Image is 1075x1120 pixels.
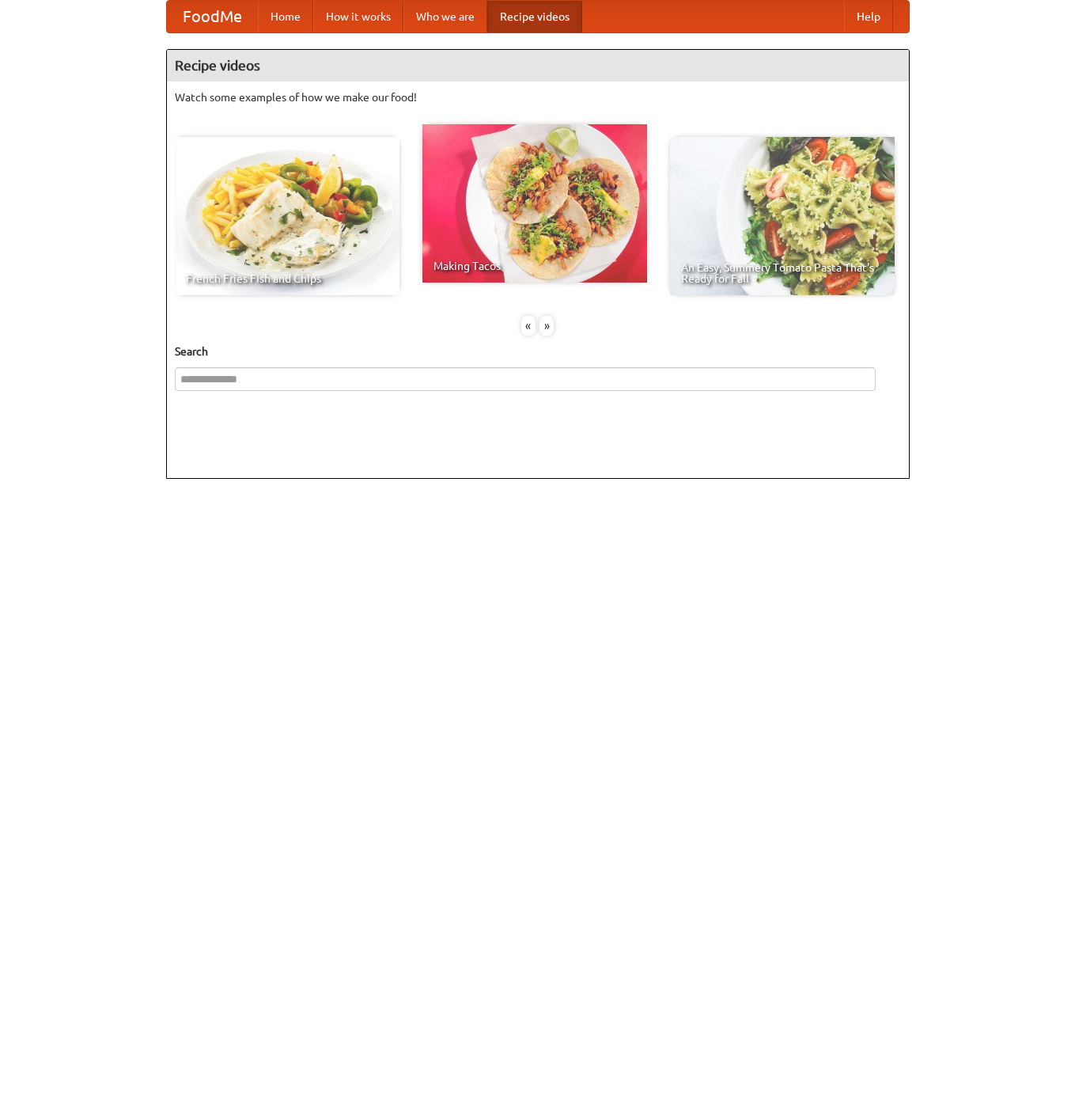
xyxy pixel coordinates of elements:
[167,1,258,32] a: FoodMe
[521,316,536,336] div: «
[487,1,582,32] a: Recipe videos
[670,137,895,295] a: An Easy, Summery Tomato Pasta That's Ready for Fall
[186,273,388,284] span: French Fries Fish and Chips
[175,137,399,295] a: French Fries Fish and Chips
[433,260,636,271] span: Making Tacos
[175,344,901,359] h5: Search
[539,316,554,336] div: »
[167,50,909,82] h4: Recipe videos
[313,1,403,32] a: How it works
[258,1,313,32] a: Home
[403,1,487,32] a: Who we are
[422,124,647,283] a: Making Tacos
[681,262,884,284] span: An Easy, Summery Tomato Pasta That's Ready for Fall
[175,89,901,105] p: Watch some examples of how we make our food!
[844,1,893,32] a: Help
